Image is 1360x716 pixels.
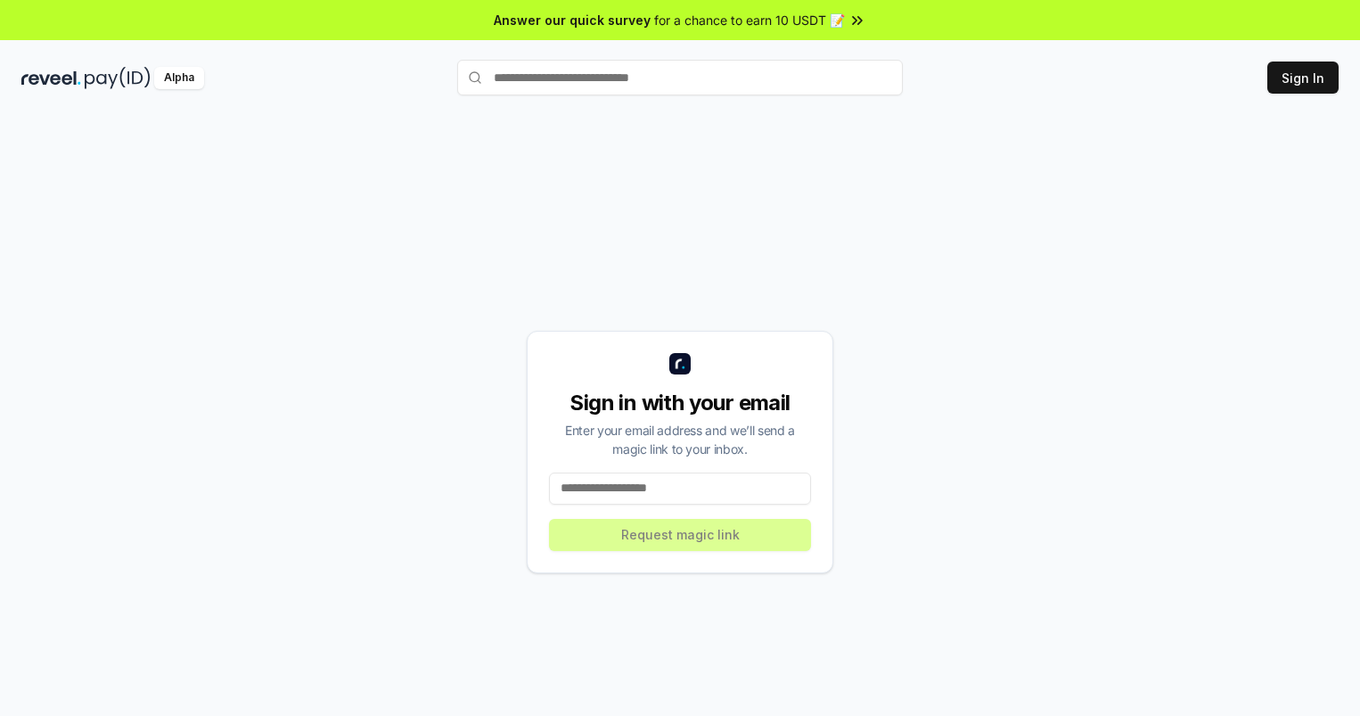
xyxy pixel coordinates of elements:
span: Answer our quick survey [494,11,651,29]
div: Sign in with your email [549,389,811,417]
span: for a chance to earn 10 USDT 📝 [654,11,845,29]
div: Alpha [154,67,204,89]
img: logo_small [669,353,691,374]
div: Enter your email address and we’ll send a magic link to your inbox. [549,421,811,458]
img: reveel_dark [21,67,81,89]
button: Sign In [1267,62,1339,94]
img: pay_id [85,67,151,89]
